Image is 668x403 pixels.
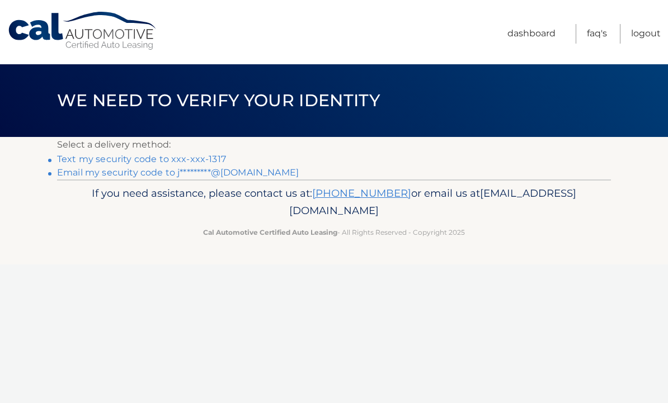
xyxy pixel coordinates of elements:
p: - All Rights Reserved - Copyright 2025 [64,226,604,238]
a: Email my security code to j*********@[DOMAIN_NAME] [57,167,299,178]
a: [PHONE_NUMBER] [312,187,411,200]
a: Text my security code to xxx-xxx-1317 [57,154,226,164]
strong: Cal Automotive Certified Auto Leasing [203,228,337,236]
p: Select a delivery method: [57,137,611,153]
a: Cal Automotive [7,11,158,51]
span: We need to verify your identity [57,90,380,111]
p: If you need assistance, please contact us at: or email us at [64,184,604,220]
a: Dashboard [507,24,556,44]
a: Logout [631,24,661,44]
a: FAQ's [587,24,607,44]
